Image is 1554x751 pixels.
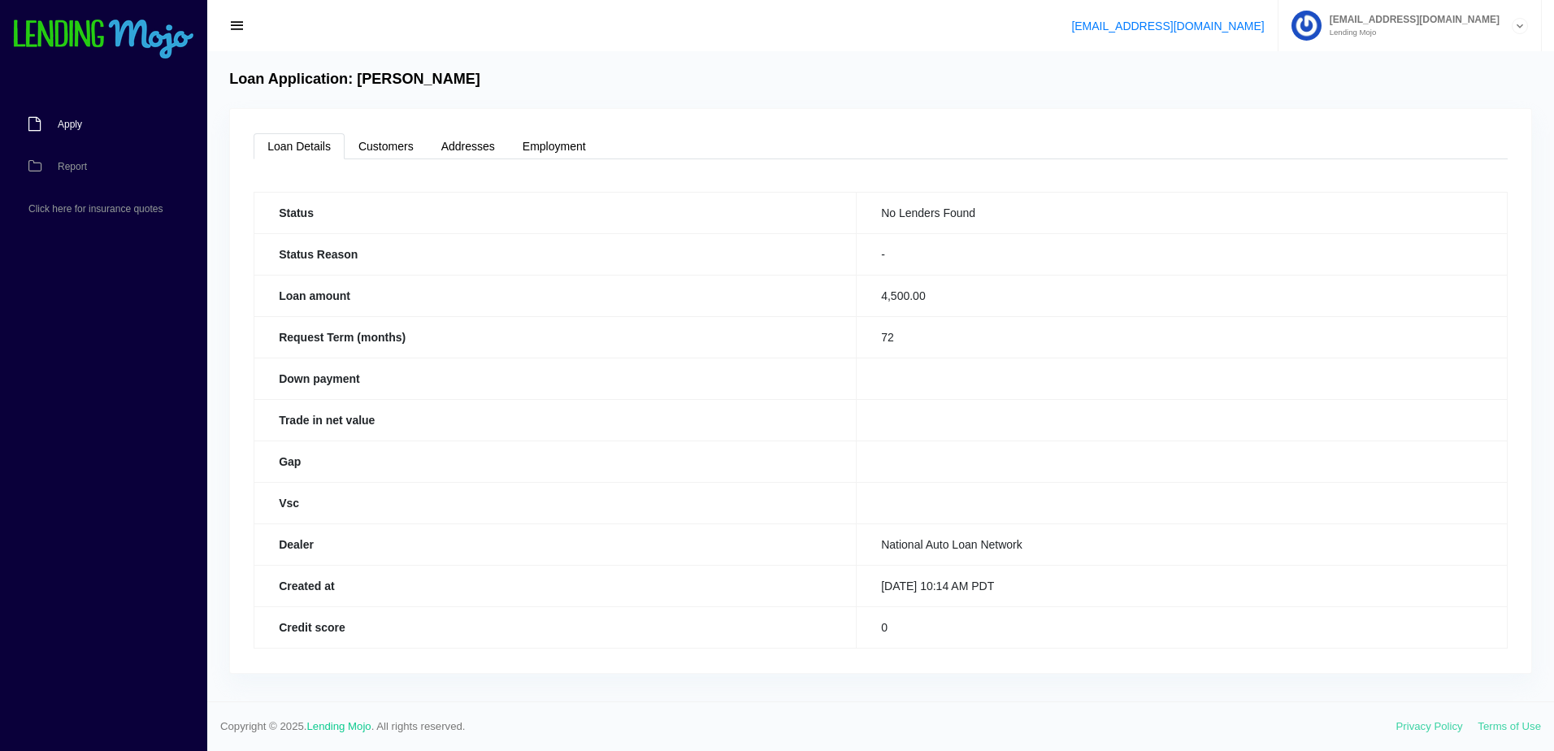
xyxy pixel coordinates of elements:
td: 0 [857,606,1508,648]
th: Down payment [254,358,857,399]
td: National Auto Loan Network [857,523,1508,565]
th: Request Term (months) [254,316,857,358]
span: Copyright © 2025. . All rights reserved. [220,718,1396,735]
a: [EMAIL_ADDRESS][DOMAIN_NAME] [1071,20,1264,33]
th: Loan amount [254,275,857,316]
small: Lending Mojo [1322,28,1500,37]
td: No Lenders Found [857,192,1508,233]
td: [DATE] 10:14 AM PDT [857,565,1508,606]
img: Profile image [1291,11,1322,41]
th: Vsc [254,482,857,523]
span: Apply [58,119,82,129]
span: Report [58,162,87,171]
th: Created at [254,565,857,606]
td: 72 [857,316,1508,358]
h4: Loan Application: [PERSON_NAME] [229,71,480,89]
th: Credit score [254,606,857,648]
a: Addresses [428,133,509,159]
th: Dealer [254,523,857,565]
a: Terms of Use [1478,720,1541,732]
a: Privacy Policy [1396,720,1463,732]
a: Loan Details [254,133,345,159]
span: Click here for insurance quotes [28,204,163,214]
th: Gap [254,441,857,482]
th: Status Reason [254,233,857,275]
span: [EMAIL_ADDRESS][DOMAIN_NAME] [1322,15,1500,24]
img: logo-small.png [12,20,195,60]
a: Lending Mojo [307,720,371,732]
a: Customers [345,133,428,159]
a: Employment [509,133,600,159]
td: 4,500.00 [857,275,1508,316]
th: Trade in net value [254,399,857,441]
td: - [857,233,1508,275]
th: Status [254,192,857,233]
